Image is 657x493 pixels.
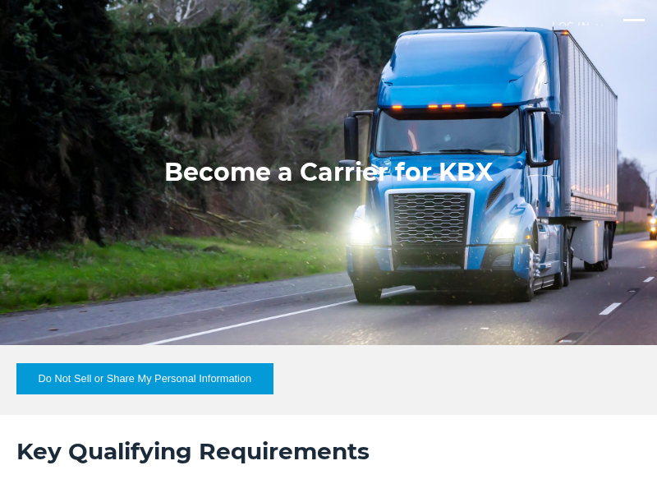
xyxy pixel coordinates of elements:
img: kbx logo [12,16,111,75]
div: Log in [552,21,603,44]
button: Do Not Sell or Share My Personal Information [16,363,273,394]
h1: Become a Carrier for KBX [164,156,493,189]
img: arrow [596,25,603,28]
h2: Key Qualifying Requirements [16,435,641,467]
